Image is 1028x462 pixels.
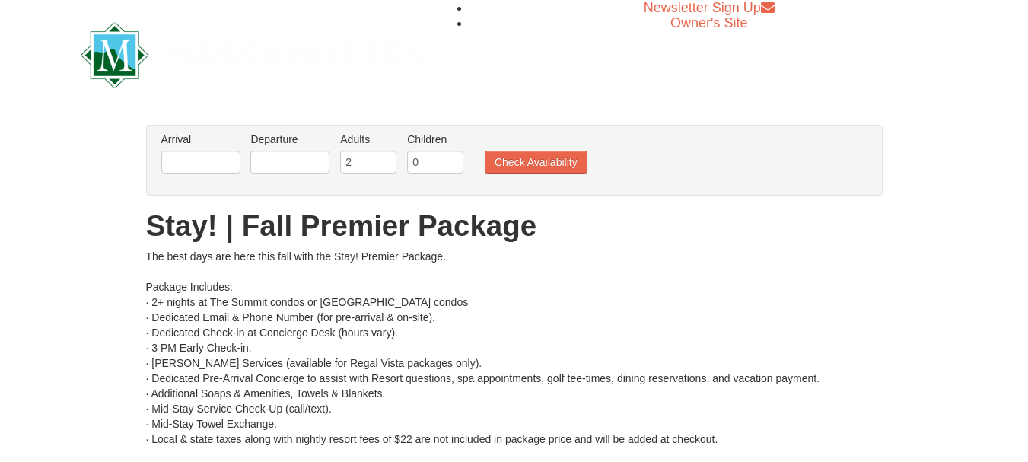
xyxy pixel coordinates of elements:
button: Check Availability [485,151,587,174]
img: Massanutten Resort Logo [81,22,429,88]
a: Owner's Site [670,15,747,30]
h1: Stay! | Fall Premier Package [146,211,883,241]
label: Children [407,132,463,147]
label: Arrival [161,132,240,147]
label: Departure [250,132,329,147]
a: Massanutten Resort [81,35,429,71]
label: Adults [340,132,396,147]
